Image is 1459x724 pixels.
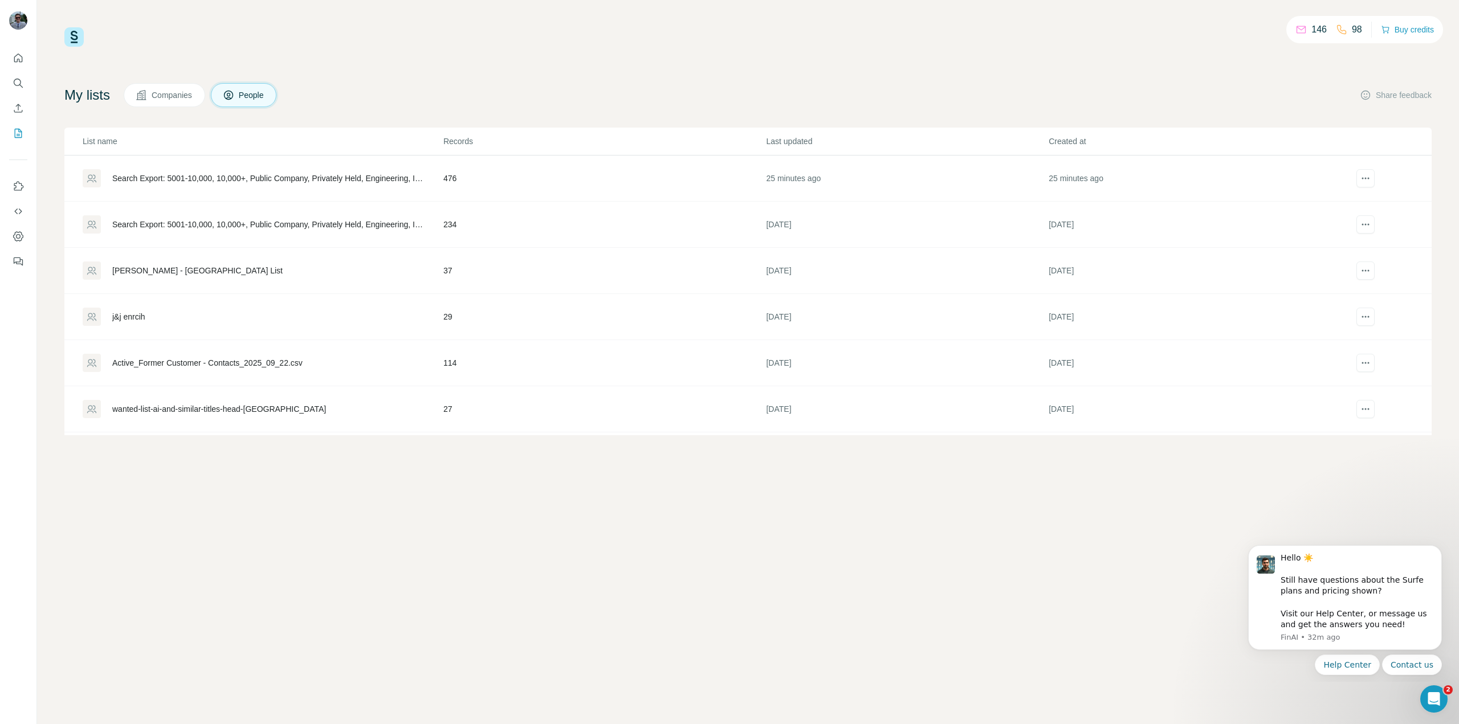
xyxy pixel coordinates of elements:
[112,219,424,230] div: Search Export: 5001-10,000, 10,000+, Public Company, Privately Held, Engineering, Information Tec...
[9,11,27,30] img: Avatar
[1048,386,1331,432] td: [DATE]
[1048,248,1331,294] td: [DATE]
[1420,685,1448,713] iframe: Intercom live chat
[83,136,442,147] p: List name
[1048,156,1331,202] td: 25 minutes ago
[1360,89,1432,101] button: Share feedback
[1231,535,1459,682] iframe: Intercom notifications message
[64,86,110,104] h4: My lists
[1381,22,1434,38] button: Buy credits
[1352,23,1362,36] p: 98
[765,432,1048,478] td: [DATE]
[1049,136,1330,147] p: Created at
[1356,261,1375,280] button: actions
[112,403,326,415] div: wanted-list-ai-and-similar-titles-head-[GEOGRAPHIC_DATA]
[766,136,1048,147] p: Last updated
[443,294,766,340] td: 29
[9,48,27,68] button: Quick start
[443,156,766,202] td: 476
[112,357,303,369] div: Active_Former Customer - Contacts_2025_09_22.csv
[443,340,766,386] td: 114
[1356,308,1375,326] button: actions
[1311,23,1327,36] p: 146
[443,136,765,147] p: Records
[1048,202,1331,248] td: [DATE]
[765,248,1048,294] td: [DATE]
[1048,432,1331,478] td: [DATE]
[1444,685,1453,694] span: 2
[765,386,1048,432] td: [DATE]
[443,432,766,478] td: 486
[765,156,1048,202] td: 25 minutes ago
[239,89,265,101] span: People
[9,226,27,247] button: Dashboard
[765,340,1048,386] td: [DATE]
[9,73,27,93] button: Search
[1356,400,1375,418] button: actions
[112,311,145,322] div: j&j enrcih
[9,251,27,272] button: Feedback
[9,98,27,118] button: Enrich CSV
[9,123,27,144] button: My lists
[112,265,283,276] div: [PERSON_NAME] - [GEOGRAPHIC_DATA] List
[443,202,766,248] td: 234
[765,294,1048,340] td: [DATE]
[765,202,1048,248] td: [DATE]
[443,248,766,294] td: 37
[1048,340,1331,386] td: [DATE]
[443,386,766,432] td: 27
[1048,294,1331,340] td: [DATE]
[64,27,84,47] img: Surfe Logo
[9,176,27,197] button: Use Surfe on LinkedIn
[112,173,424,184] div: Search Export: 5001-10,000, 10,000+, Public Company, Privately Held, Engineering, Information Tec...
[1356,169,1375,187] button: actions
[1356,354,1375,372] button: actions
[1356,215,1375,234] button: actions
[152,89,193,101] span: Companies
[9,201,27,222] button: Use Surfe API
